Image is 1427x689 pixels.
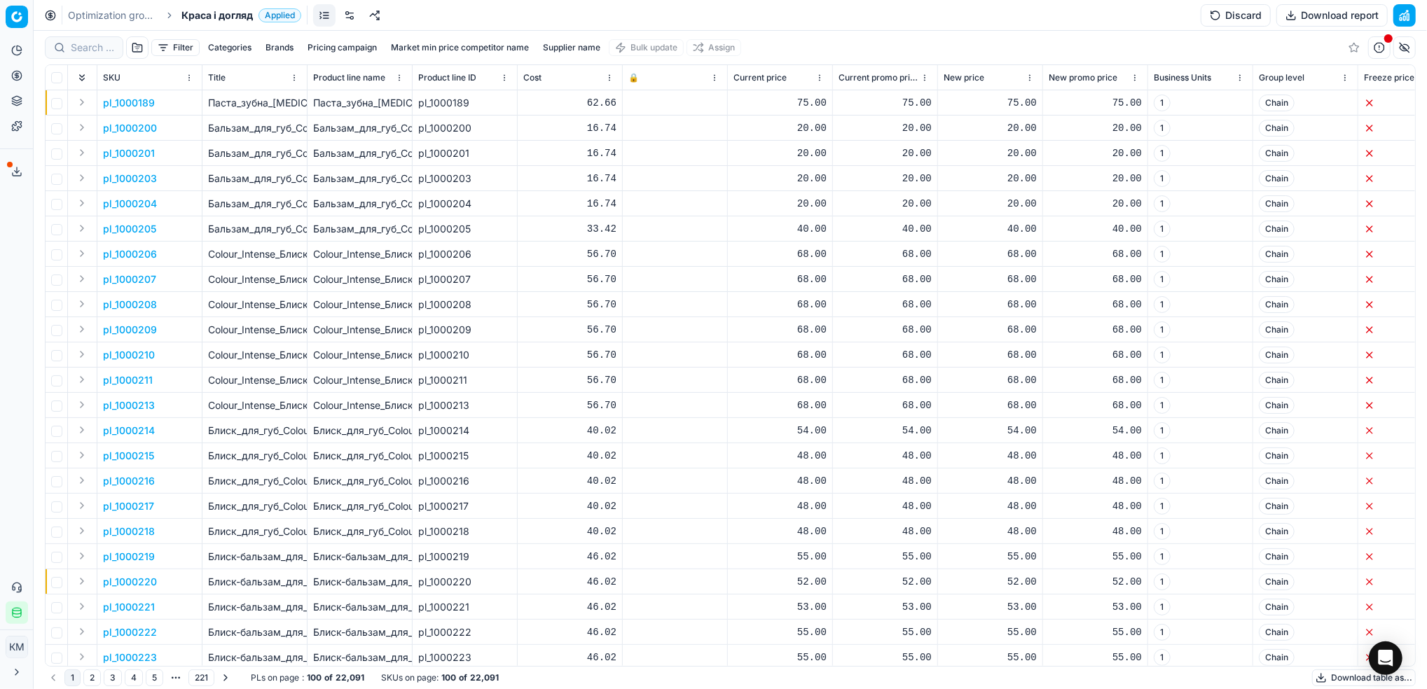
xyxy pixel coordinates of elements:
[1049,524,1142,538] div: 48.00
[208,398,301,412] p: Colour_Intense_Блиск_для_губ__Jelly_Gloss_глянець_відтінок_11_(голографік)_6_мл_
[418,272,511,286] div: pl_1000207
[74,598,90,615] button: Expand
[313,121,406,135] div: Бальзам_для_губ_Colour_Intense_Balamce_5_г_(05_манго)
[208,474,301,488] p: Блиск_для_губ_Colour_Intense_Pop_Neon_[MEDICAL_DATA]_10_мл_(03_банан)
[733,499,827,513] div: 48.00
[839,373,932,387] div: 68.00
[418,348,511,362] div: pl_1000210
[687,39,741,56] button: Assign
[839,524,932,538] div: 48.00
[103,625,157,639] p: pl_1000222
[523,499,616,513] div: 40.02
[1259,447,1295,464] span: Chain
[523,247,616,261] div: 56.70
[74,548,90,564] button: Expand
[208,550,301,564] p: Блиск-бальзам_для_губ_Colour_Intense_[MEDICAL_DATA]_Juicy_Pop_10_мл_(fresh_mango_13)
[733,222,827,236] div: 40.00
[1049,247,1142,261] div: 68.00
[733,424,827,438] div: 54.00
[217,669,234,686] button: Go to next page
[68,8,158,22] a: Optimization groups
[1201,4,1271,27] button: Discard
[839,272,932,286] div: 68.00
[944,398,1037,412] div: 68.00
[1259,120,1295,137] span: Chain
[208,449,301,463] p: Блиск_для_губ_Colour_Intense_Pop_Neon_[MEDICAL_DATA]_10_мл_(04_цитрус)
[74,447,90,464] button: Expand
[523,474,616,488] div: 40.02
[1154,321,1171,338] span: 1
[733,96,827,110] div: 75.00
[1154,422,1171,439] span: 1
[1154,372,1171,389] span: 1
[74,169,90,186] button: Expand
[523,449,616,463] div: 40.02
[944,96,1037,110] div: 75.00
[103,499,154,513] button: pl_1000217
[733,272,827,286] div: 68.00
[74,371,90,388] button: Expand
[103,298,157,312] button: pl_1000208
[944,222,1037,236] div: 40.00
[1259,422,1295,439] span: Chain
[307,672,322,683] strong: 100
[313,449,406,463] div: Блиск_для_губ_Colour_Intense_Pop_Neon_[MEDICAL_DATA]_10_мл_(04_цитрус)
[1049,323,1142,337] div: 68.00
[313,197,406,211] div: Бальзам_для_губ_Colour_Intense_Balamce_5_г_(01_ваніль)
[1259,246,1295,263] span: Chain
[103,474,155,488] button: pl_1000216
[1154,120,1171,137] span: 1
[208,323,301,337] p: Colour_Intense_Блиск_для_губ__Jelly_Gloss__глянець_відтінок_04_(шимер_рум'янець)_6_мл
[1259,72,1304,83] span: Group level
[523,550,616,564] div: 46.02
[523,222,616,236] div: 33.42
[103,348,155,362] button: pl_1000210
[103,197,157,211] p: pl_1000204
[523,524,616,538] div: 40.02
[71,41,114,55] input: Search by SKU or title
[523,323,616,337] div: 56.70
[208,146,301,160] p: Бальзам_для_губ_Colour_Intense_Balamce_5_г_(04_чорниця)
[441,672,456,683] strong: 100
[74,623,90,640] button: Expand
[208,298,301,312] p: Colour_Intense_Блиск_для_губ__Jelly_Gloss_глянець_відтінок_06_(шимер_рожевий)_6_мл
[103,172,157,186] button: pl_1000203
[1154,221,1171,237] span: 1
[944,474,1037,488] div: 48.00
[839,146,932,160] div: 20.00
[1276,4,1388,27] button: Download report
[313,373,406,387] div: Colour_Intense_Блиск_для_губ__Jelly_Gloss_глянець_відтінок_10_(шимер_тилесний)_6_мл
[103,272,156,286] button: pl_1000207
[523,424,616,438] div: 40.02
[418,373,511,387] div: pl_1000211
[74,321,90,337] button: Expand
[313,247,406,261] div: Colour_Intense_Блиск_для_губ__Jelly_Gloss_відтінок_09_глянець_пісок_6_мл
[260,39,299,56] button: Brands
[1154,95,1171,111] span: 1
[418,222,511,236] div: pl_1000205
[208,348,301,362] p: Colour_Intense_Блиск_для_губ__Jelly_Gloss_гдянець_відтінок_03_(шимер_персик)6_мл
[418,323,511,337] div: pl_1000209
[944,348,1037,362] div: 68.00
[1259,473,1295,489] span: Chain
[1154,523,1171,540] span: 1
[74,270,90,287] button: Expand
[103,449,154,463] button: pl_1000215
[418,146,511,160] div: pl_1000201
[103,424,155,438] p: pl_1000214
[103,121,157,135] button: pl_1000200
[385,39,535,56] button: Market min price competitor name
[1049,449,1142,463] div: 48.00
[1049,348,1142,362] div: 68.00
[103,323,157,337] button: pl_1000209
[1154,397,1171,414] span: 1
[733,298,827,312] div: 68.00
[208,373,301,387] p: Colour_Intense_Блиск_для_губ__Jelly_Gloss_глянець_відтінок_10_(шимер_тилесний)_6_мл
[839,449,932,463] div: 48.00
[313,222,406,236] div: Бальзам_для_губ_Colour_Intense_SOS_complex_5_г
[1259,271,1295,288] span: Chain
